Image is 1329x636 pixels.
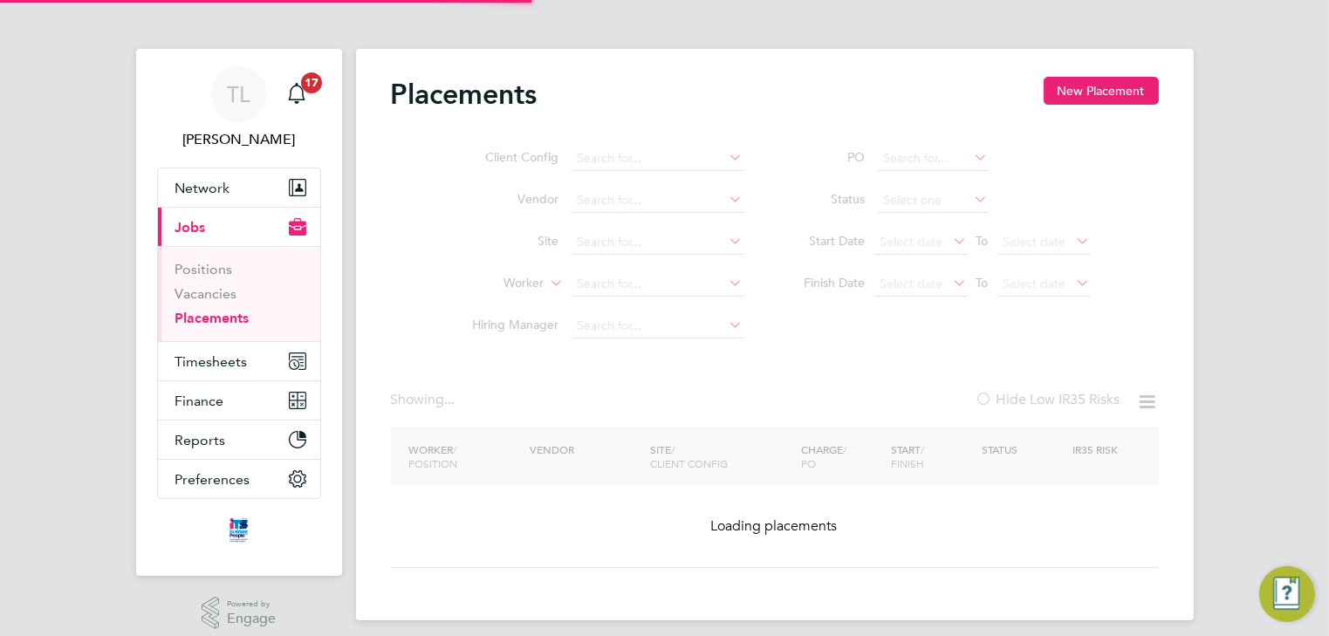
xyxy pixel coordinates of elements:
[279,66,314,122] a: 17
[158,168,320,207] button: Network
[175,353,248,370] span: Timesheets
[301,72,322,93] span: 17
[158,460,320,498] button: Preferences
[175,180,230,196] span: Network
[175,310,250,326] a: Placements
[157,129,321,150] span: Tim Lerwill
[158,208,320,246] button: Jobs
[175,219,206,236] span: Jobs
[175,471,250,488] span: Preferences
[157,516,321,544] a: Go to home page
[158,246,320,341] div: Jobs
[158,381,320,420] button: Finance
[158,421,320,459] button: Reports
[1044,77,1159,105] button: New Placement
[175,285,237,302] a: Vacancies
[1259,566,1315,622] button: Engage Resource Center
[228,83,250,106] span: TL
[158,342,320,380] button: Timesheets
[976,391,1120,408] label: Hide Low IR35 Risks
[157,66,321,150] a: TL[PERSON_NAME]
[175,432,226,448] span: Reports
[227,612,276,626] span: Engage
[175,393,224,409] span: Finance
[202,597,276,630] a: Powered byEngage
[175,261,233,277] a: Positions
[445,391,456,408] span: ...
[226,516,250,544] img: itsconstruction-logo-retina.png
[391,77,538,112] h2: Placements
[136,49,342,576] nav: Main navigation
[227,597,276,612] span: Powered by
[391,391,459,409] div: Showing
